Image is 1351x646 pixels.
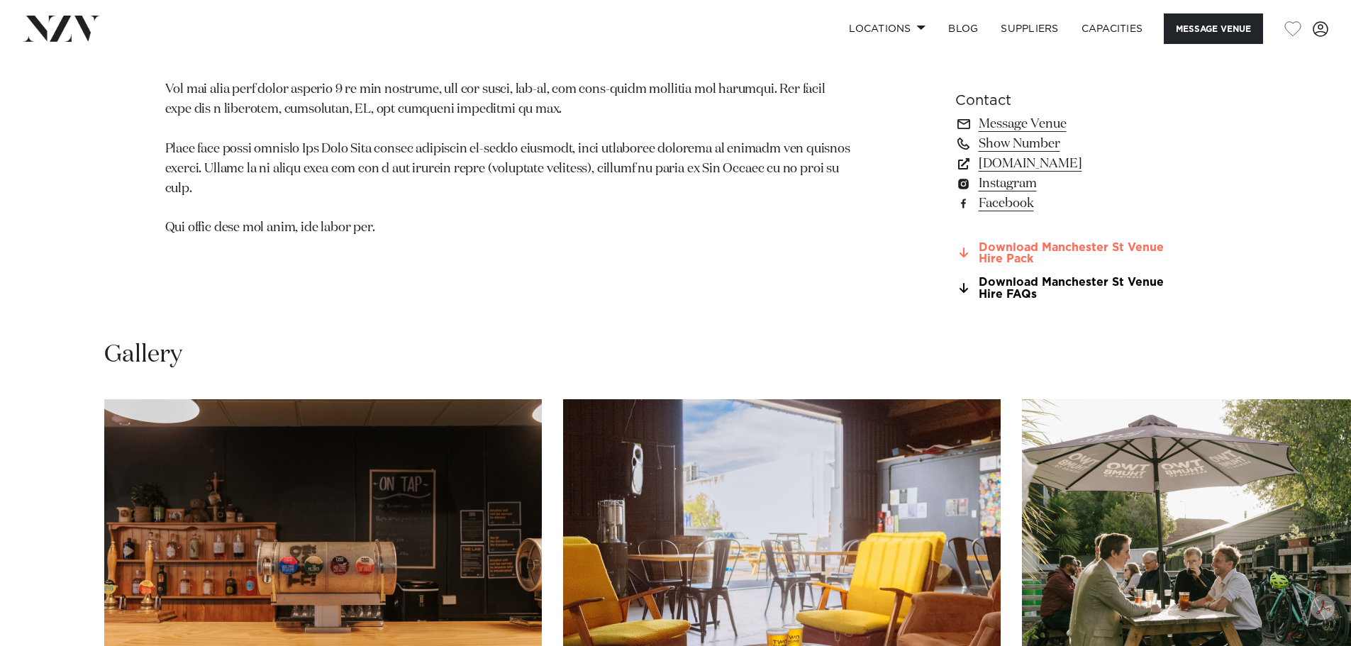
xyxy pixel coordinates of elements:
[955,277,1186,301] a: Download Manchester St Venue Hire FAQs
[955,154,1186,174] a: [DOMAIN_NAME]
[937,13,989,44] a: BLOG
[1070,13,1155,44] a: Capacities
[955,134,1186,154] a: Show Number
[955,242,1186,266] a: Download Manchester St Venue Hire Pack
[104,339,182,371] h2: Gallery
[23,16,100,41] img: nzv-logo.png
[955,90,1186,111] h6: Contact
[838,13,937,44] a: Locations
[989,13,1069,44] a: SUPPLIERS
[955,194,1186,213] a: Facebook
[955,174,1186,194] a: Instagram
[1164,13,1263,44] button: Message Venue
[955,114,1186,134] a: Message Venue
